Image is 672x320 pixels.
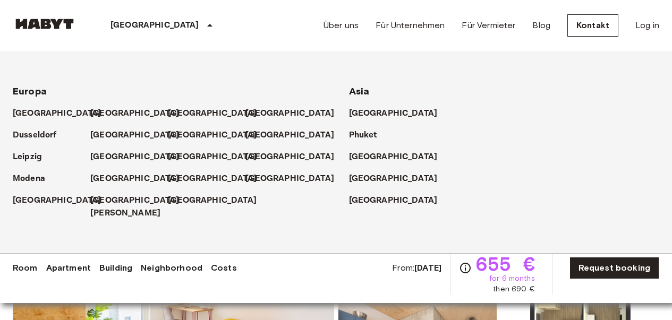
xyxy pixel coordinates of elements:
[245,172,334,185] p: [GEOGRAPHIC_DATA]
[349,172,438,185] p: [GEOGRAPHIC_DATA]
[376,19,445,32] a: Für Unternehmen
[13,194,101,207] p: [GEOGRAPHIC_DATA]
[13,107,101,120] p: [GEOGRAPHIC_DATA]
[489,273,535,284] span: for 6 months
[349,107,438,120] p: [GEOGRAPHIC_DATA]
[211,262,237,274] a: Costs
[349,129,388,142] a: Phuket
[476,254,535,273] span: 655 €
[13,129,67,142] a: Dusseldorf
[168,151,267,163] a: [GEOGRAPHIC_DATA]
[349,107,448,120] a: [GEOGRAPHIC_DATA]
[99,262,132,274] a: Building
[349,172,448,185] a: [GEOGRAPHIC_DATA]
[13,129,57,142] p: Dusseldorf
[141,262,202,274] a: Neighborhood
[324,19,359,32] a: Über uns
[392,262,441,274] span: From:
[13,151,53,163] a: Leipzig
[459,262,472,274] svg: Check cost overview for full price breakdown. Please note that discounts apply to new joiners onl...
[168,194,257,207] p: [GEOGRAPHIC_DATA]
[90,172,179,185] p: [GEOGRAPHIC_DATA]
[13,107,112,120] a: [GEOGRAPHIC_DATA]
[90,194,190,220] a: [GEOGRAPHIC_DATA][PERSON_NAME]
[90,151,179,163] p: [GEOGRAPHIC_DATA]
[349,129,377,142] p: Phuket
[90,129,190,142] a: [GEOGRAPHIC_DATA]
[46,262,91,274] a: Apartment
[90,129,179,142] p: [GEOGRAPHIC_DATA]
[168,194,267,207] a: [GEOGRAPHIC_DATA]
[635,19,659,32] a: Log in
[168,129,267,142] a: [GEOGRAPHIC_DATA]
[168,107,267,120] a: [GEOGRAPHIC_DATA]
[245,151,345,163] a: [GEOGRAPHIC_DATA]
[13,172,45,185] p: Modena
[13,85,47,97] span: Europa
[90,151,190,163] a: [GEOGRAPHIC_DATA]
[13,194,112,207] a: [GEOGRAPHIC_DATA]
[168,172,257,185] p: [GEOGRAPHIC_DATA]
[349,151,438,163] p: [GEOGRAPHIC_DATA]
[168,151,257,163] p: [GEOGRAPHIC_DATA]
[493,284,535,295] span: then 690 €
[90,194,179,220] p: [GEOGRAPHIC_DATA][PERSON_NAME]
[349,85,370,97] span: Asia
[349,194,448,207] a: [GEOGRAPHIC_DATA]
[245,107,345,120] a: [GEOGRAPHIC_DATA]
[567,14,618,37] a: Kontakt
[90,107,179,120] p: [GEOGRAPHIC_DATA]
[168,129,257,142] p: [GEOGRAPHIC_DATA]
[349,151,448,163] a: [GEOGRAPHIC_DATA]
[90,172,190,185] a: [GEOGRAPHIC_DATA]
[349,194,438,207] p: [GEOGRAPHIC_DATA]
[90,107,190,120] a: [GEOGRAPHIC_DATA]
[110,19,199,32] p: [GEOGRAPHIC_DATA]
[13,19,76,29] img: Habyt
[168,107,257,120] p: [GEOGRAPHIC_DATA]
[245,107,334,120] p: [GEOGRAPHIC_DATA]
[13,262,38,274] a: Room
[245,151,334,163] p: [GEOGRAPHIC_DATA]
[532,19,550,32] a: Blog
[168,172,267,185] a: [GEOGRAPHIC_DATA]
[245,129,334,142] p: [GEOGRAPHIC_DATA]
[245,129,345,142] a: [GEOGRAPHIC_DATA]
[414,263,441,273] b: [DATE]
[245,172,345,185] a: [GEOGRAPHIC_DATA]
[462,19,515,32] a: Für Vermieter
[13,151,42,163] p: Leipzig
[569,257,659,279] a: Request booking
[13,172,56,185] a: Modena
